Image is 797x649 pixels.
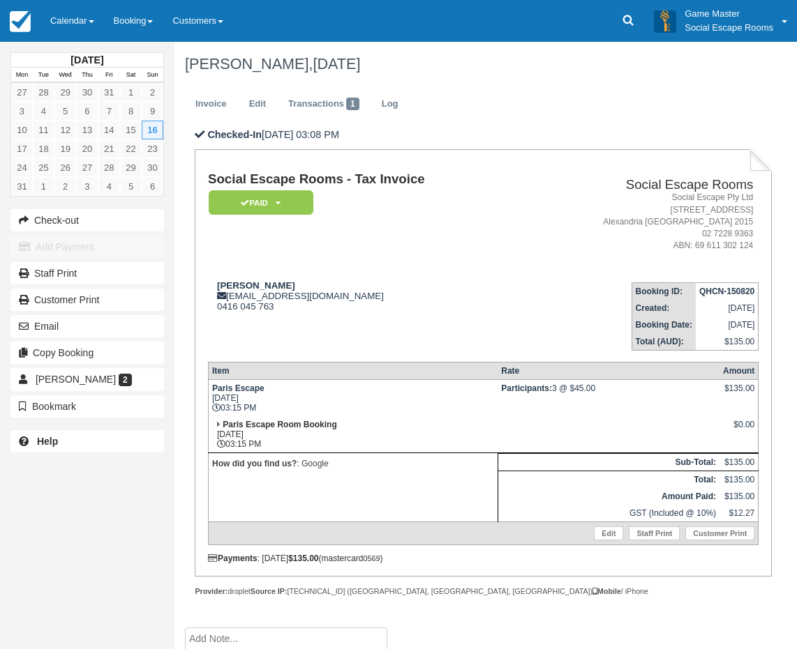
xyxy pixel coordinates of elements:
strong: Payments [208,553,258,563]
a: 27 [11,83,33,102]
span: 2 [119,374,132,386]
a: 9 [142,102,163,121]
th: Booking Date: [632,316,696,333]
th: Booking ID: [632,283,696,300]
h1: Social Escape Rooms - Tax Invoice [208,172,524,187]
th: Item [208,362,498,380]
a: 11 [33,121,54,139]
small: 0569 [364,554,380,563]
td: $135.00 [720,488,759,505]
th: Sub-Total: [498,454,720,471]
a: 29 [54,83,76,102]
a: 23 [142,139,163,158]
th: Sun [142,68,163,83]
th: Fri [98,68,120,83]
button: Check-out [10,209,164,231]
strong: $135.00 [288,553,318,563]
p: Game Master [685,7,773,21]
a: Customer Print [685,526,754,540]
a: 6 [76,102,98,121]
a: 6 [142,177,163,196]
a: 14 [98,121,120,139]
a: 3 [76,177,98,196]
strong: [PERSON_NAME] [217,280,295,291]
p: Social Escape Rooms [685,21,773,35]
a: Edit [594,526,623,540]
td: $135.00 [720,471,759,489]
a: 31 [11,177,33,196]
th: Amount [720,362,759,380]
a: 21 [98,139,120,158]
b: Help [37,436,58,447]
strong: Participants [501,383,552,393]
a: 13 [76,121,98,139]
em: Paid [209,190,313,215]
address: Social Escape Pty Ltd [STREET_ADDRESS] Alexandria [GEOGRAPHIC_DATA] 2015 02 7228 9363 ABN: 69 611... [530,192,754,252]
span: 1 [346,98,359,110]
a: 24 [11,158,33,177]
strong: [DATE] [70,54,103,66]
div: $135.00 [723,383,754,404]
a: 26 [54,158,76,177]
a: 1 [33,177,54,196]
b: Checked-In [207,129,262,140]
td: GST (Included @ 10%) [498,505,720,522]
a: Transactions1 [278,91,370,118]
td: [DATE] 03:15 PM [208,380,498,417]
th: Created: [632,300,696,316]
div: droplet [TECHNICAL_ID] ([GEOGRAPHIC_DATA], [GEOGRAPHIC_DATA], [GEOGRAPHIC_DATA]) / iPhone [195,586,772,597]
th: Tue [33,68,54,83]
td: $135.00 [720,454,759,471]
p: [DATE] 03:08 PM [195,128,772,142]
a: 10 [11,121,33,139]
button: Add Payment [10,236,164,258]
h1: [PERSON_NAME], [185,56,762,72]
td: $12.27 [720,505,759,522]
td: $135.00 [696,333,759,351]
div: : [DATE] (mastercard ) [208,553,759,563]
a: Paid [208,190,308,215]
th: Wed [54,68,76,83]
th: Thu [76,68,98,83]
a: Staff Print [629,526,680,540]
a: 17 [11,139,33,158]
a: 30 [142,158,163,177]
button: Email [10,315,164,337]
a: Edit [239,91,276,118]
h2: Social Escape Rooms [530,178,754,192]
span: [PERSON_NAME] [36,374,116,385]
a: 2 [142,83,163,102]
strong: How did you find us? [212,459,297,468]
a: 19 [54,139,76,158]
a: 8 [120,102,142,121]
td: [DATE] [696,316,759,333]
a: Help [10,430,164,452]
a: 22 [120,139,142,158]
a: 4 [33,102,54,121]
td: [DATE] [696,300,759,316]
a: 29 [120,158,142,177]
a: 25 [33,158,54,177]
img: A3 [654,10,676,32]
img: checkfront-main-nav-mini-logo.png [10,11,31,32]
a: 16 [142,121,163,139]
button: Bookmark [10,395,164,418]
a: 15 [120,121,142,139]
p: : Google [212,457,494,471]
strong: QHCN-150820 [699,287,754,296]
a: 3 [11,102,33,121]
span: [DATE] [313,55,360,72]
a: 28 [98,158,120,177]
th: Rate [498,362,720,380]
a: [PERSON_NAME] 2 [10,368,164,390]
a: 18 [33,139,54,158]
a: 12 [54,121,76,139]
a: 5 [120,177,142,196]
strong: Source IP: [251,587,288,595]
button: Copy Booking [10,342,164,364]
a: 31 [98,83,120,102]
a: 27 [76,158,98,177]
a: 1 [120,83,142,102]
a: 2 [54,177,76,196]
a: 30 [76,83,98,102]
